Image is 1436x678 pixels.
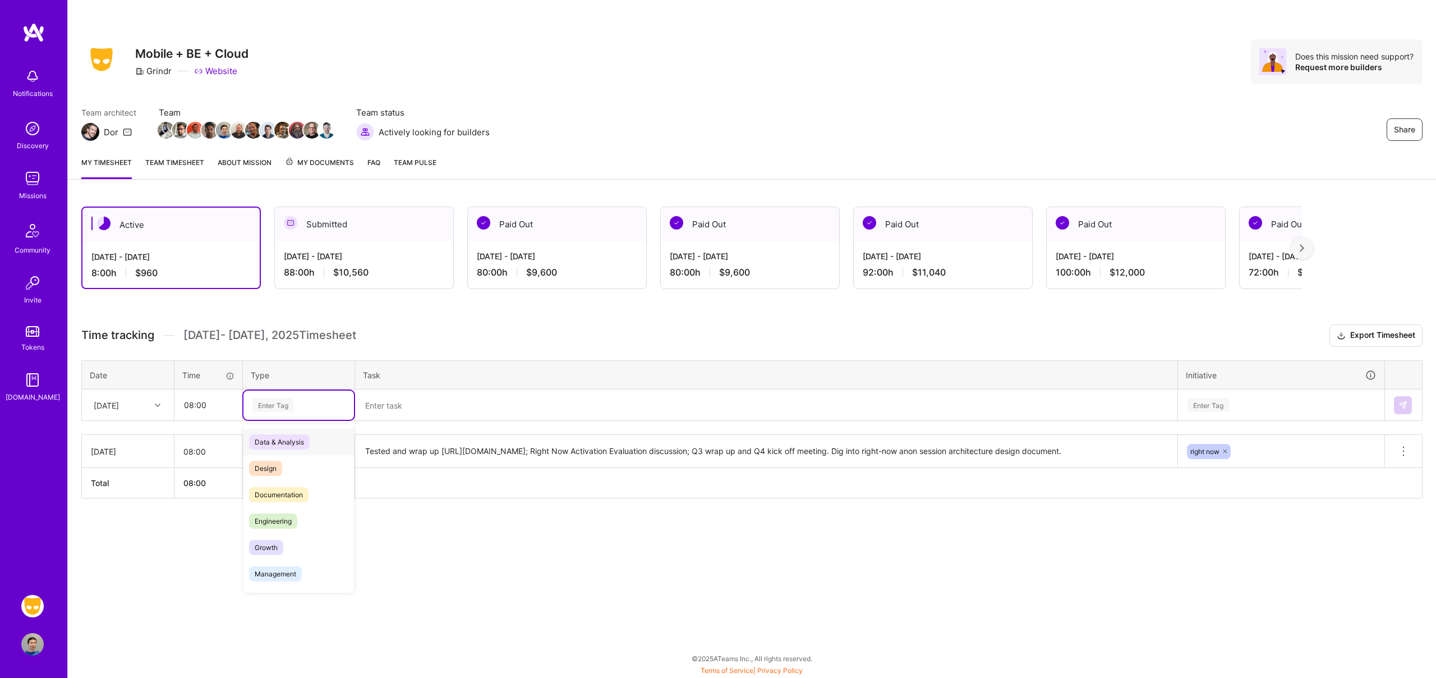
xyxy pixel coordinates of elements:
img: Paid Out [670,216,683,230]
span: Documentation [249,487,309,502]
img: Paid Out [1056,216,1069,230]
a: User Avatar [19,633,47,656]
img: guide book [21,369,44,391]
img: Team Member Avatar [289,122,306,139]
a: Team Pulse [394,157,436,179]
button: Share [1387,118,1423,141]
input: HH:MM [174,437,242,466]
span: Time tracking [81,328,154,342]
a: Team Member Avatar [261,121,275,140]
img: Submit [1398,401,1407,410]
i: icon Chevron [155,402,160,408]
span: Team status [356,107,490,118]
span: Team architect [81,107,136,118]
div: [DATE] - [DATE] [91,251,251,263]
img: Grindr: Mobile + BE + Cloud [21,595,44,617]
div: 88:00 h [284,267,444,278]
a: Terms of Service [701,666,753,675]
div: 100:00 h [1056,267,1216,278]
img: right [1300,244,1304,252]
a: Team Member Avatar [217,121,232,140]
img: Avatar [1259,48,1286,75]
img: Team Member Avatar [187,122,204,139]
div: [DATE] - [DATE] [1056,250,1216,262]
th: Task [355,360,1178,390]
a: Team Member Avatar [159,121,173,140]
img: Team Member Avatar [260,122,277,139]
i: icon Download [1337,330,1346,342]
div: 80:00 h [670,267,830,278]
img: Actively looking for builders [356,123,374,141]
span: Management [249,566,302,581]
span: Team Pulse [394,158,436,167]
a: Team Member Avatar [275,121,290,140]
div: Does this mission need support? [1295,51,1414,62]
div: Submitted [275,207,453,241]
img: Paid Out [1249,216,1262,230]
div: Tokens [21,341,44,353]
img: teamwork [21,167,44,190]
div: [DOMAIN_NAME] [6,391,60,403]
div: Enter Tag [252,396,294,414]
img: Team Member Avatar [231,122,247,139]
img: Team Member Avatar [303,122,320,139]
a: Grindr: Mobile + BE + Cloud [19,595,47,617]
div: Request more builders [1295,62,1414,72]
div: Initiative [1186,369,1377,382]
th: 08:00 [174,468,243,498]
div: Active [82,208,260,242]
a: Team Member Avatar [246,121,261,140]
span: $12,000 [1110,267,1145,278]
img: bell [21,65,44,88]
div: [DATE] - [DATE] [1249,250,1409,262]
i: icon Mail [123,127,132,136]
a: FAQ [367,157,380,179]
div: [DATE] [94,399,119,411]
span: Data & Analysis [249,434,310,450]
div: Paid Out [1047,207,1225,241]
div: 80:00 h [477,267,637,278]
div: Notifications [13,88,53,99]
a: Team timesheet [145,157,204,179]
span: Growth [249,540,283,555]
a: Team Member Avatar [188,121,202,140]
span: $10,560 [333,267,369,278]
span: Share [1394,124,1415,135]
img: logo [22,22,45,43]
th: Type [243,360,355,390]
img: Submitted [284,216,297,230]
div: Paid Out [661,207,839,241]
div: 72:00 h [1249,267,1409,278]
a: Team Member Avatar [173,121,188,140]
img: Team Member Avatar [274,122,291,139]
input: HH:MM [175,390,242,420]
img: Invite [21,272,44,294]
span: Actively looking for builders [379,126,490,138]
span: $960 [135,267,158,279]
a: Team Member Avatar [305,121,319,140]
div: [DATE] - [DATE] [284,250,444,262]
div: Enter Tag [1188,396,1229,414]
img: Paid Out [863,216,876,230]
div: Grindr [135,65,172,77]
span: $9,600 [719,267,750,278]
div: Invite [24,294,42,306]
div: [DATE] - [DATE] [863,250,1023,262]
a: Team Member Avatar [290,121,305,140]
div: Paid Out [854,207,1032,241]
div: Discovery [17,140,49,152]
div: Time [182,369,234,381]
a: My Documents [285,157,354,179]
img: Active [97,217,111,230]
img: Team Member Avatar [158,122,174,139]
span: Design [249,461,282,476]
span: $9,600 [526,267,557,278]
a: Team Member Avatar [232,121,246,140]
span: [DATE] - [DATE] , 2025 Timesheet [183,328,356,342]
img: discovery [21,117,44,140]
div: Dor [104,126,118,138]
img: Team Member Avatar [172,122,189,139]
img: Team Architect [81,123,99,141]
th: Total [82,468,174,498]
div: [DATE] - [DATE] [477,250,637,262]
